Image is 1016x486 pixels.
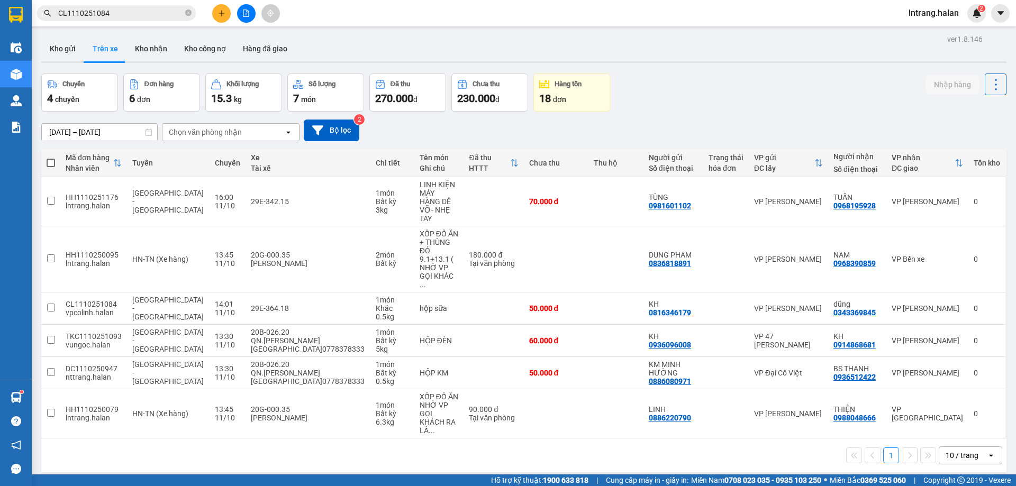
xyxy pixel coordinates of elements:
div: HỘP KM [420,369,459,377]
span: ... [429,426,435,435]
div: 0886220790 [649,414,691,422]
button: Số lượng7món [287,74,364,112]
div: HH1110250079 [66,405,122,414]
div: [PERSON_NAME] [251,414,365,422]
div: 16:00 [215,193,240,201]
span: aim [267,10,274,17]
div: 0 [974,304,1000,313]
div: Chi tiết [376,159,409,167]
span: 4 [47,92,53,105]
span: đ [413,95,418,104]
img: solution-icon [11,122,22,133]
div: QN.[PERSON_NAME][GEOGRAPHIC_DATA]0778378333 [251,336,365,353]
div: DUNG PHAM [649,251,698,259]
div: 50.000 đ [529,369,584,377]
button: Chưa thu230.000đ [451,74,528,112]
div: Hàng tồn [555,80,582,88]
div: QN.[PERSON_NAME][GEOGRAPHIC_DATA]0778378333 [251,369,365,386]
span: 270.000 [375,92,413,105]
div: 29E-364.18 [251,304,365,313]
div: VP [PERSON_NAME] [754,197,823,206]
div: ver 1.8.146 [947,33,983,45]
span: [GEOGRAPHIC_DATA] - [GEOGRAPHIC_DATA] [132,189,204,214]
div: VP [PERSON_NAME] [754,304,823,313]
div: 180.000 đ [469,251,518,259]
div: Bất kỳ [376,259,409,268]
div: TUẤN [833,193,881,201]
div: 60.000 đ [529,336,584,345]
div: THIỆN [833,405,881,414]
div: HH1110250095 [66,251,122,259]
span: file-add [242,10,250,17]
div: [PERSON_NAME] [251,259,365,268]
div: Người nhận [833,152,881,161]
button: Khối lượng15.3kg [205,74,282,112]
span: chuyến [55,95,79,104]
div: nttrang.halan [66,373,122,381]
div: 0968390859 [833,259,876,268]
span: đơn [137,95,150,104]
div: lntrang.halan [66,259,122,268]
span: [GEOGRAPHIC_DATA] - [GEOGRAPHIC_DATA] [132,360,204,386]
div: Khối lượng [226,80,259,88]
img: warehouse-icon [11,392,22,403]
span: | [596,474,598,486]
div: 11/10 [215,373,240,381]
div: dũng [833,300,881,308]
strong: 0708 023 035 - 0935 103 250 [724,476,821,484]
span: đơn [553,95,566,104]
img: warehouse-icon [11,69,22,80]
div: VP Đại Cồ Việt [754,369,823,377]
div: lntrang.halan [66,201,122,210]
div: 2 món [376,251,409,259]
div: Tại văn phòng [469,259,518,268]
div: LINH [649,405,698,414]
div: Nhân viên [66,164,113,172]
div: VP 47 [PERSON_NAME] [754,332,823,349]
div: Chọn văn phòng nhận [169,127,242,137]
div: KH [833,332,881,341]
div: hóa đơn [709,164,743,172]
input: Tìm tên, số ĐT hoặc mã đơn [58,7,183,19]
span: Cung cấp máy in - giấy in: [606,474,688,486]
div: 1 món [376,189,409,197]
div: VP Bến xe [892,255,963,263]
span: copyright [957,476,965,484]
div: 0 [974,197,1000,206]
div: 11/10 [215,259,240,268]
strong: 1900 633 818 [543,476,588,484]
div: 0.5 kg [376,313,409,321]
svg: open [284,128,293,136]
span: close-circle [185,10,192,16]
div: 90.000 đ [469,405,518,414]
span: 6 [129,92,135,105]
div: 0968195928 [833,201,876,210]
span: plus [218,10,225,17]
button: aim [261,4,280,23]
div: Đơn hàng [144,80,174,88]
div: 11/10 [215,201,240,210]
span: Hỗ trợ kỹ thuật: [491,474,588,486]
th: Toggle SortBy [60,149,127,177]
button: Bộ lọc [304,120,359,141]
div: HH1110251176 [66,193,122,201]
button: Hàng đã giao [234,36,296,61]
div: HỘP ĐÈN [420,336,459,345]
div: 11/10 [215,414,240,422]
span: close-circle [185,8,192,19]
button: Hàng tồn18đơn [533,74,610,112]
span: 18 [539,92,551,105]
div: ĐC giao [892,164,955,172]
div: ĐC lấy [754,164,814,172]
img: icon-new-feature [972,8,982,18]
input: Select a date range. [42,124,157,141]
button: Kho gửi [41,36,84,61]
div: Thu hộ [594,159,638,167]
div: VP [PERSON_NAME] [892,336,963,345]
div: 1 món [376,296,409,304]
div: 6.3 kg [376,418,409,426]
button: plus [212,4,231,23]
div: 20G-000.35 [251,251,365,259]
span: [GEOGRAPHIC_DATA] - [GEOGRAPHIC_DATA] [132,328,204,353]
div: 0816346179 [649,308,691,317]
